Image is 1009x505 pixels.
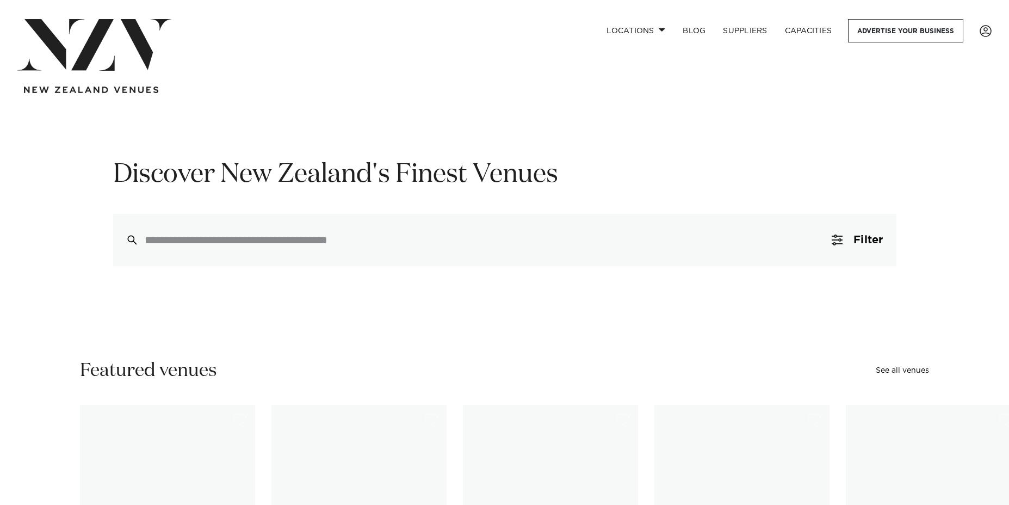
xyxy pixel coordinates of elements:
[17,19,171,71] img: nzv-logo.png
[819,214,896,266] button: Filter
[113,158,896,192] h1: Discover New Zealand's Finest Venues
[24,87,158,94] img: new-zealand-venues-text.png
[674,19,714,42] a: BLOG
[876,367,929,374] a: See all venues
[848,19,963,42] a: Advertise your business
[598,19,674,42] a: Locations
[776,19,841,42] a: Capacities
[714,19,776,42] a: SUPPLIERS
[853,235,883,245] span: Filter
[80,359,217,383] h2: Featured venues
